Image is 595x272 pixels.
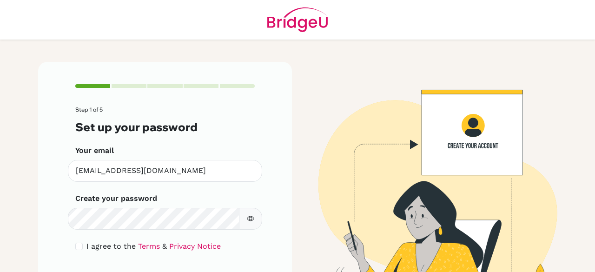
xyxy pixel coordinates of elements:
a: Privacy Notice [169,242,221,251]
span: Step 1 of 5 [75,106,103,113]
span: I agree to the [86,242,136,251]
span: & [162,242,167,251]
h3: Set up your password [75,120,255,134]
label: Your email [75,145,114,156]
a: Terms [138,242,160,251]
input: Insert your email* [68,160,262,182]
label: Create your password [75,193,157,204]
